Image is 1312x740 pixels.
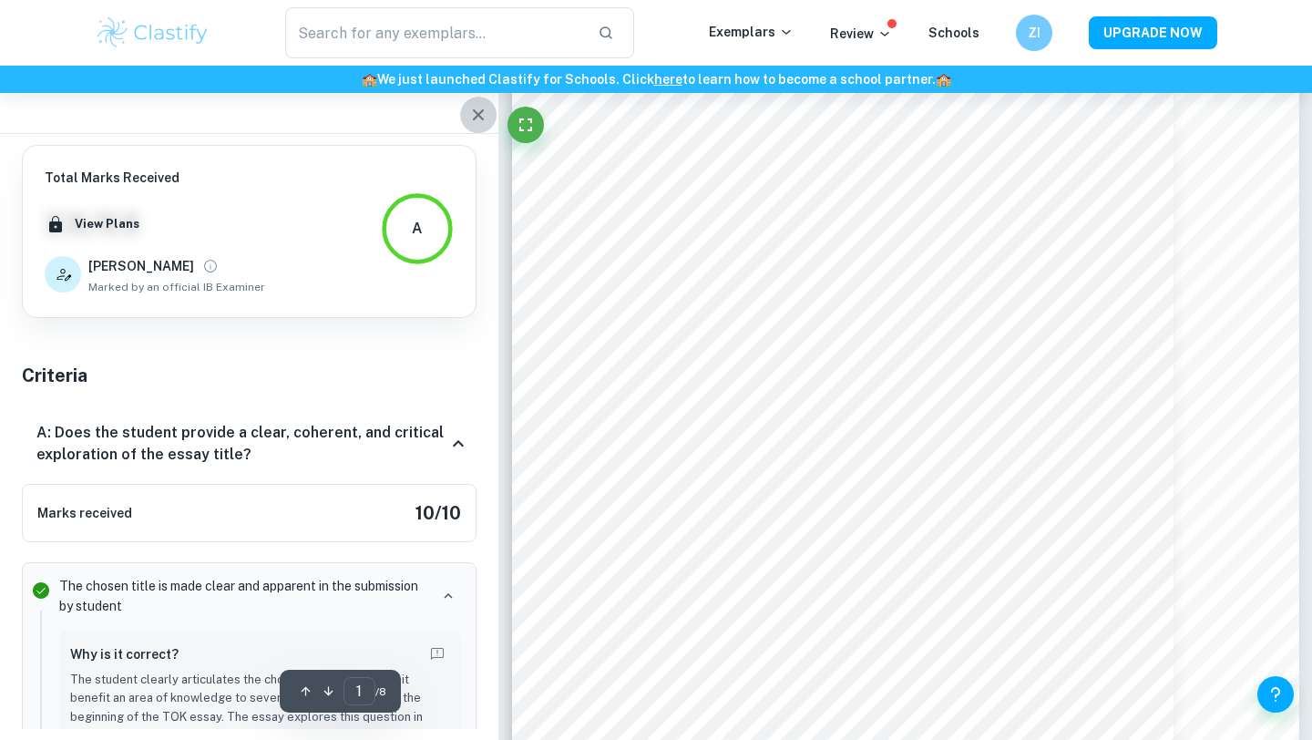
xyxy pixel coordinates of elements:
a: Schools [928,26,979,40]
button: View Plans [70,211,144,238]
button: Fullscreen [507,107,544,143]
h6: Why is it correct? [70,644,179,664]
h5: Criteria [22,362,477,389]
h6: [PERSON_NAME] [88,256,194,276]
p: The chosen title is made clear and apparent in the submission by student [59,576,428,616]
button: UPGRADE NOW [1089,16,1217,49]
span: 🏫 [362,72,377,87]
svg: Correct [30,580,52,601]
h6: ZI [1024,23,1045,43]
span: / 8 [375,683,386,700]
span: Marked by an official IB Examiner [88,279,265,295]
a: here [654,72,682,87]
button: ZI [1016,15,1052,51]
h6: We just launched Clastify for Schools. Click to learn how to become a school partner. [4,69,1308,89]
input: Search for any exemplars... [285,7,583,58]
div: A: Does the student provide a clear, coherent, and critical exploration of the essay title? [22,404,477,484]
img: Clastify logo [95,15,210,51]
h6: Marks received [37,503,132,523]
p: Exemplars [709,22,794,42]
button: Help and Feedback [1257,676,1294,713]
div: A [412,218,423,240]
button: View full profile [198,253,223,279]
h6: A: Does the student provide a clear, coherent, and critical exploration of the essay title? [36,422,447,466]
p: Review [830,24,892,44]
button: Report mistake/confusion [425,642,450,667]
h5: 10 / 10 [415,499,461,527]
span: 🏫 [936,72,951,87]
h6: Total Marks Received [45,168,265,188]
